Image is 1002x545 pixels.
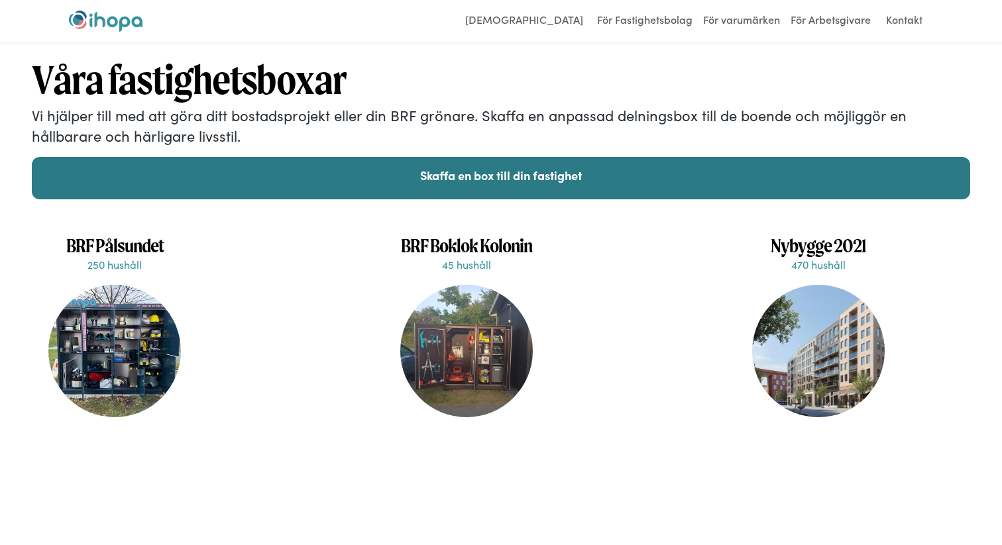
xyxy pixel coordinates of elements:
a: home [69,11,142,32]
a: Kontakt [878,11,930,32]
a: [DEMOGRAPHIC_DATA] [459,11,590,32]
a: Skaffa en box till din fastighet [32,157,970,199]
p: 470 hushåll [742,257,895,272]
p: 250 hushåll [38,257,191,272]
a: För varumärken [700,11,783,32]
a: För Fastighetsbolag [594,11,696,32]
h1: Våra fastighetsboxar [32,54,970,105]
h1: BRF Pålsundet [38,234,191,257]
h1: BRF Boklok Kolonin [390,234,543,257]
img: ihopa logo [69,11,142,32]
p: 45 hushåll [390,257,543,272]
h1: Nybygge 2021 [742,234,895,257]
a: För Arbetsgivare [787,11,874,32]
p: Vi hjälper till med att göra ditt bostadsprojekt eller din BRF grönare. Skaffa en anpassad delnin... [32,105,970,146]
